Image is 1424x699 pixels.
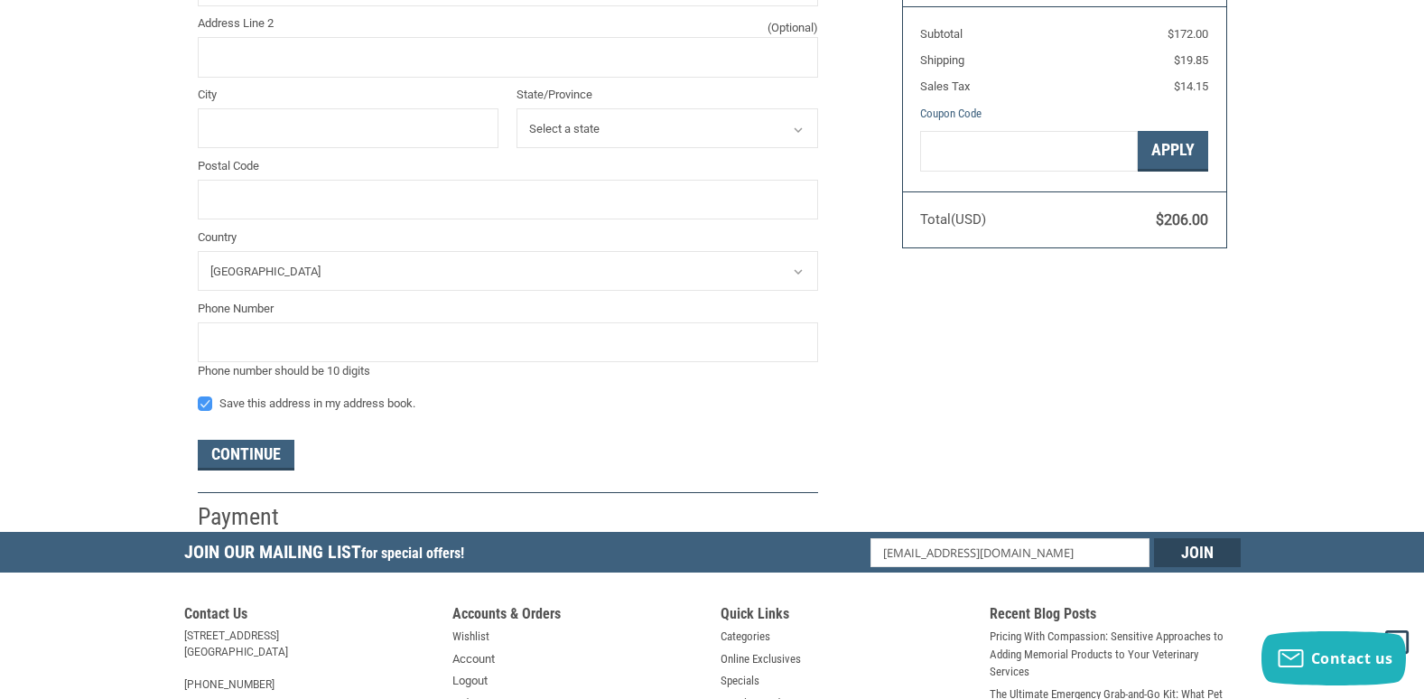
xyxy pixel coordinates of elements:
h5: Contact Us [184,605,435,628]
label: City [198,86,499,104]
a: Wishlist [452,628,489,646]
a: Coupon Code [920,107,982,120]
h5: Accounts & Orders [452,605,703,628]
address: [STREET_ADDRESS] [GEOGRAPHIC_DATA] [PHONE_NUMBER] [184,628,435,693]
span: $14.15 [1174,79,1208,93]
small: (Optional) [768,19,818,37]
span: $206.00 [1156,211,1208,228]
input: Gift Certificate or Coupon Code [920,131,1138,172]
a: Pricing With Compassion: Sensitive Approaches to Adding Memorial Products to Your Veterinary Serv... [990,628,1241,681]
span: Total (USD) [920,211,986,228]
input: Join [1154,538,1241,567]
span: Contact us [1311,648,1393,668]
span: Subtotal [920,27,963,41]
input: Email [870,538,1149,567]
label: Phone Number [198,300,818,318]
h5: Quick Links [721,605,972,628]
label: Address Line 2 [198,14,818,33]
label: State/Province [517,86,818,104]
button: Continue [198,440,294,471]
label: Save this address in my address book. [198,396,818,411]
a: Online Exclusives [721,650,801,668]
button: Contact us [1261,631,1406,685]
a: Specials [721,672,759,690]
div: Phone number should be 10 digits [198,362,818,380]
label: Postal Code [198,157,818,175]
button: Apply [1138,131,1208,172]
h5: Recent Blog Posts [990,605,1241,628]
span: for special offers! [361,545,464,562]
h5: Join Our Mailing List [184,532,473,578]
label: Country [198,228,818,247]
h2: Payment [198,502,303,532]
span: Shipping [920,53,964,67]
a: Account [452,650,495,668]
span: Sales Tax [920,79,970,93]
a: Categories [721,628,770,646]
a: Logout [452,672,488,690]
span: $19.85 [1174,53,1208,67]
span: $172.00 [1168,27,1208,41]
